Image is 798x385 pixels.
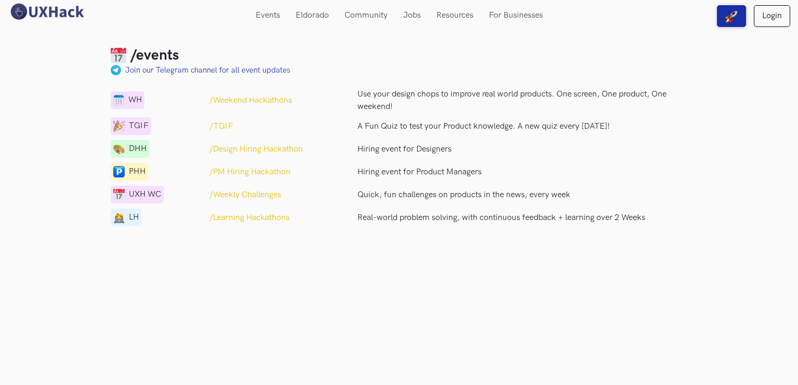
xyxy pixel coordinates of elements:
img: UXHack logo [8,3,86,21]
a: /Learning Hackathons [209,212,289,224]
p: Quick, fun challenges on products in the news, every week [357,189,687,201]
span: TGIF [129,120,149,132]
span: PHH [129,166,145,178]
a: Events [248,5,288,25]
a: Eldorado [288,5,337,25]
a: /Design Hiring Hackathon [209,143,303,156]
p: A Fun Quiz to test your Product knowledge. A new quiz every [DATE]! [357,120,687,133]
span: UXH WC [129,188,161,201]
a: Resources [429,5,481,25]
img: telegram [113,143,125,155]
a: parkingPHH [111,170,148,180]
a: /PM Hiring Hackathon [209,166,290,178]
a: /Weekend Hackathons [209,94,292,107]
img: parking [113,166,125,177]
img: calendar-1 [113,94,124,106]
span: DHH [129,143,147,155]
img: lady [113,212,125,223]
img: Calendar [111,48,126,63]
img: calendar-1 [113,189,125,200]
a: For Businesses [481,5,551,25]
a: Login [754,5,790,27]
img: calendar-1 [113,120,125,132]
p: Use your design chops to improve real world products. One screen, One product, One weekend! [357,88,687,113]
a: /Weekly Challenges [209,189,281,201]
a: Join our Telegram channel for all event updates [125,64,290,76]
h3: /events [130,47,179,64]
img: rocket [725,10,738,23]
p: Real-world problem solving, with continuous feedback + learning over 2 Weeks [357,212,687,224]
span: LH [129,211,139,224]
a: /TGIF [209,120,233,133]
a: Hiring event for Designers [357,143,687,156]
img: palette [111,65,121,75]
a: telegramDHH [111,147,149,157]
a: Hiring event for Product Managers [357,166,687,178]
a: Jobs [395,5,429,25]
span: WH [128,94,142,106]
a: Community [337,5,395,25]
